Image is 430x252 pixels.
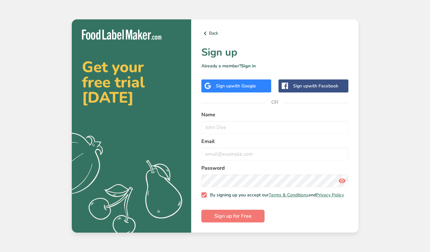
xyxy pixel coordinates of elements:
[201,30,348,37] a: Back
[82,30,161,40] img: Food Label Maker
[201,138,348,145] label: Email
[265,93,284,112] span: OR
[201,121,348,134] input: John Doe
[214,212,252,220] span: Sign up for Free
[241,63,256,69] a: Sign in
[201,63,348,69] p: Already a member?
[201,210,265,222] button: Sign up for Free
[207,192,344,198] span: By signing up you accept our and
[216,83,256,89] div: Sign up
[316,192,344,198] a: Privacy Policy
[201,111,348,119] label: Name
[293,83,338,89] div: Sign up
[308,83,338,89] span: with Facebook
[201,164,348,172] label: Password
[201,45,348,60] h1: Sign up
[231,83,256,89] span: with Google
[201,148,348,160] input: email@example.com
[82,59,181,105] h2: Get your free trial [DATE]
[269,192,308,198] a: Terms & Conditions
